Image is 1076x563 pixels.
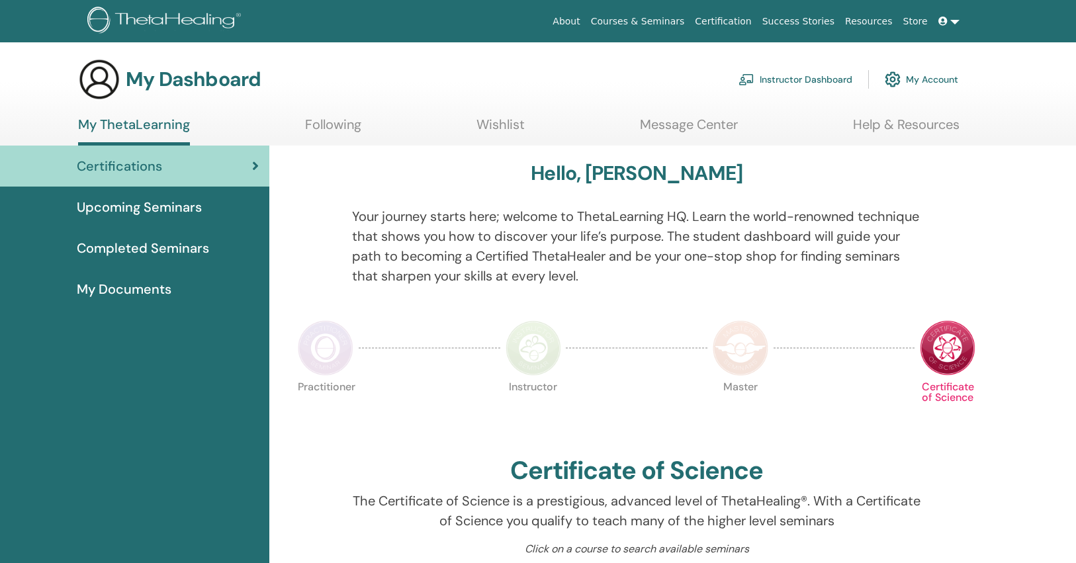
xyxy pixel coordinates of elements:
a: Success Stories [757,9,840,34]
p: Your journey starts here; welcome to ThetaLearning HQ. Learn the world-renowned technique that sh... [352,206,922,286]
img: Instructor [506,320,561,376]
p: The Certificate of Science is a prestigious, advanced level of ThetaHealing®. With a Certificate ... [352,491,922,531]
img: cog.svg [885,68,901,91]
img: generic-user-icon.jpg [78,58,120,101]
a: Resources [840,9,898,34]
p: Master [713,382,768,437]
a: Courses & Seminars [586,9,690,34]
a: About [547,9,585,34]
span: Completed Seminars [77,238,209,258]
p: Instructor [506,382,561,437]
h3: Hello, [PERSON_NAME] [531,161,742,185]
h2: Certificate of Science [510,456,763,486]
p: Practitioner [298,382,353,437]
h3: My Dashboard [126,67,261,91]
a: Following [305,116,361,142]
a: My Account [885,65,958,94]
a: Message Center [640,116,738,142]
a: Store [898,9,933,34]
p: Click on a course to search available seminars [352,541,922,557]
img: chalkboard-teacher.svg [739,73,754,85]
img: Certificate of Science [920,320,975,376]
span: My Documents [77,279,171,299]
a: Help & Resources [853,116,960,142]
span: Certifications [77,156,162,176]
a: Instructor Dashboard [739,65,852,94]
a: Certification [690,9,756,34]
img: logo.png [87,7,246,36]
span: Upcoming Seminars [77,197,202,217]
a: My ThetaLearning [78,116,190,146]
img: Practitioner [298,320,353,376]
p: Certificate of Science [920,382,975,437]
a: Wishlist [476,116,525,142]
img: Master [713,320,768,376]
